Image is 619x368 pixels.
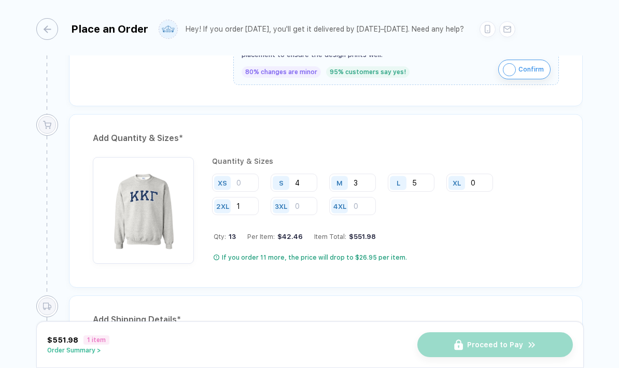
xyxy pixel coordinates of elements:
[518,61,544,78] span: Confirm
[242,66,321,78] div: 80% changes are minor
[275,233,303,240] div: $42.46
[216,202,229,210] div: 2XL
[218,179,227,187] div: XS
[336,179,343,187] div: M
[98,162,189,253] img: df1921c4-f8d2-4270-92e3-710f5f9155bb_nt_front_1757526356177.jpg
[314,233,376,240] div: Item Total:
[275,202,287,210] div: 3XL
[326,66,410,78] div: 95% customers say yes!
[498,60,551,79] button: iconConfirm
[397,179,400,187] div: L
[333,202,346,210] div: 4XL
[159,20,177,38] img: user profile
[47,336,78,344] span: $551.98
[71,23,148,35] div: Place an Order
[212,157,559,165] div: Quantity & Sizes
[279,179,284,187] div: S
[186,25,464,34] div: Hey! If you order [DATE], you'll get it delivered by [DATE]–[DATE]. Need any help?
[93,312,559,328] div: Add Shipping Details
[346,233,376,240] div: $551.98
[453,179,461,187] div: XL
[503,63,516,76] img: icon
[93,130,559,147] div: Add Quantity & Sizes
[47,347,109,354] button: Order Summary >
[247,233,303,240] div: Per Item:
[222,253,407,262] div: If you order 11 more, the price will drop to $26.95 per item.
[83,335,109,345] span: 1 item
[214,233,236,240] div: Qty:
[226,233,236,240] span: 13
